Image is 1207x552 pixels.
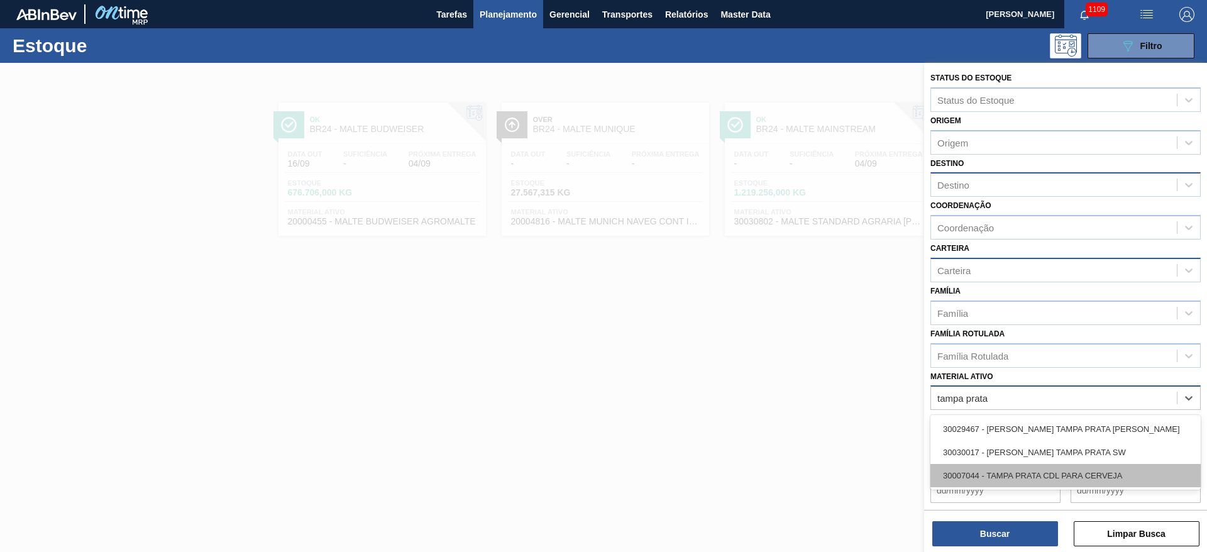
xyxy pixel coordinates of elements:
[930,159,964,168] label: Destino
[930,201,991,210] label: Coordenação
[436,7,467,22] span: Tarefas
[1088,33,1194,58] button: Filtro
[13,38,201,53] h1: Estoque
[930,116,961,125] label: Origem
[480,7,537,22] span: Planejamento
[930,287,961,295] label: Família
[1071,478,1201,503] input: dd/mm/yyyy
[930,464,1201,487] div: 30007044 - TAMPA PRATA CDL PARA CERVEJA
[937,307,968,318] div: Família
[937,180,969,190] div: Destino
[720,7,770,22] span: Master Data
[937,94,1015,105] div: Status do Estoque
[549,7,590,22] span: Gerencial
[937,265,971,275] div: Carteira
[602,7,653,22] span: Transportes
[930,441,1201,464] div: 30030017 - [PERSON_NAME] TAMPA PRATA SW
[1086,3,1108,16] span: 1109
[1139,7,1154,22] img: userActions
[930,329,1005,338] label: Família Rotulada
[937,137,968,148] div: Origem
[930,74,1011,82] label: Status do Estoque
[930,478,1061,503] input: dd/mm/yyyy
[937,223,994,233] div: Coordenação
[16,9,77,20] img: TNhmsLtSVTkK8tSr43FrP2fwEKptu5GPRR3wAAAABJRU5ErkJggg==
[930,417,1201,441] div: 30029467 - [PERSON_NAME] TAMPA PRATA [PERSON_NAME]
[930,244,969,253] label: Carteira
[1140,41,1162,51] span: Filtro
[1179,7,1194,22] img: Logout
[1064,6,1105,23] button: Notificações
[937,350,1008,361] div: Família Rotulada
[930,372,993,381] label: Material ativo
[665,7,708,22] span: Relatórios
[1050,33,1081,58] div: Pogramando: nenhum usuário selecionado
